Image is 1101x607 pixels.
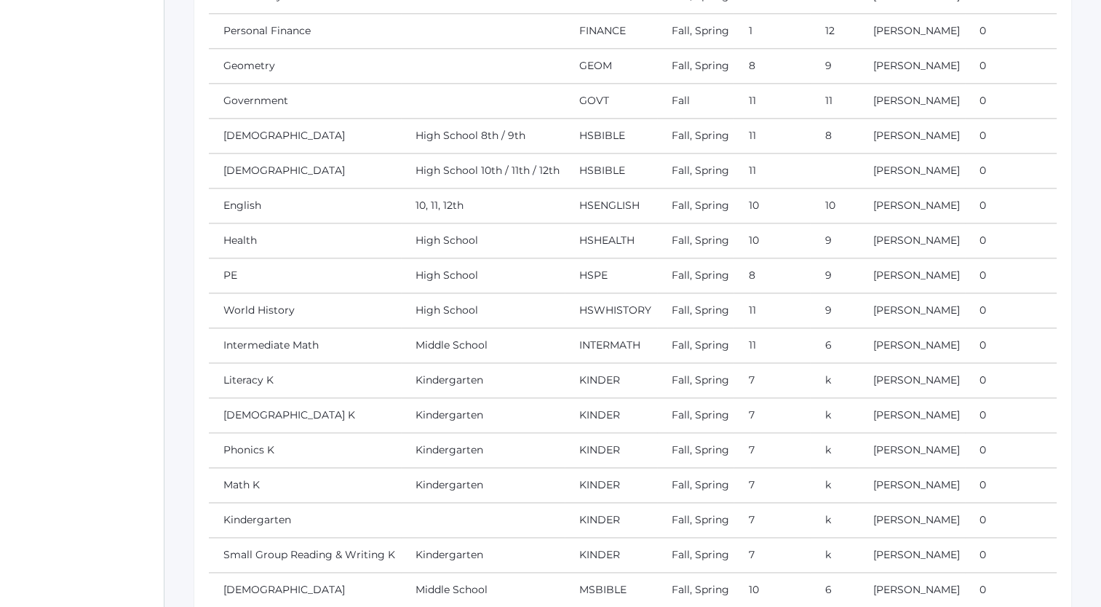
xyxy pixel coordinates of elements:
[748,129,755,142] a: 11
[748,478,754,491] a: 7
[810,293,859,328] td: 9
[979,24,986,37] a: 0
[657,468,734,503] td: Fall, Spring
[748,199,758,212] a: 10
[579,443,620,456] a: KINDER
[223,269,237,282] a: PE
[810,363,859,398] td: k
[223,199,261,212] a: English
[579,199,640,212] a: HSENGLISH
[657,189,734,223] td: Fall, Spring
[873,59,960,72] a: [PERSON_NAME]
[748,94,755,107] a: 11
[657,223,734,258] td: Fall, Spring
[748,24,752,37] a: 1
[223,373,274,386] a: Literacy K
[657,538,734,573] td: Fall, Spring
[979,583,986,596] a: 0
[748,548,754,561] a: 7
[401,154,565,189] td: High School 10th / 11th / 12th
[579,513,620,526] a: KINDER
[979,303,986,317] a: 0
[873,373,960,386] a: [PERSON_NAME]
[223,478,260,491] a: Math K
[873,408,960,421] a: [PERSON_NAME]
[579,338,640,352] a: INTERMATH
[401,189,565,223] td: 10, 11, 12th
[657,14,734,49] td: Fall, Spring
[979,548,986,561] a: 0
[979,513,986,526] a: 0
[401,258,565,293] td: High School
[873,548,960,561] a: [PERSON_NAME]
[657,49,734,84] td: Fall, Spring
[873,129,960,142] a: [PERSON_NAME]
[810,328,859,363] td: 6
[223,59,275,72] a: Geometry
[223,303,295,317] a: World History
[873,303,960,317] a: [PERSON_NAME]
[748,408,754,421] a: 7
[401,363,565,398] td: Kindergarten
[223,234,257,247] a: Health
[579,234,635,247] a: HSHEALTH
[401,293,565,328] td: High School
[579,59,612,72] a: GEOM
[223,94,288,107] a: Government
[657,328,734,363] td: Fall, Spring
[748,59,755,72] a: 8
[223,338,319,352] a: Intermediate Math
[579,269,608,282] a: HSPE
[979,234,986,247] a: 0
[979,408,986,421] a: 0
[748,269,755,282] a: 8
[810,538,859,573] td: k
[401,433,565,468] td: Kindergarten
[810,84,859,119] td: 11
[810,49,859,84] td: 9
[748,443,754,456] a: 7
[748,373,754,386] a: 7
[657,154,734,189] td: Fall, Spring
[748,338,755,352] a: 11
[579,408,620,421] a: KINDER
[873,234,960,247] a: [PERSON_NAME]
[401,223,565,258] td: High School
[748,583,758,596] a: 10
[657,398,734,433] td: Fall, Spring
[223,443,274,456] a: Phonics K
[748,234,758,247] a: 10
[979,373,986,386] a: 0
[979,478,986,491] a: 0
[223,408,355,421] a: [DEMOGRAPHIC_DATA] K
[657,119,734,154] td: Fall, Spring
[579,478,620,491] a: KINDER
[979,164,986,177] a: 0
[810,258,859,293] td: 9
[657,84,734,119] td: Fall
[810,119,859,154] td: 8
[748,164,755,177] a: 11
[873,583,960,596] a: [PERSON_NAME]
[979,129,986,142] a: 0
[810,14,859,49] td: 12
[810,468,859,503] td: k
[873,513,960,526] a: [PERSON_NAME]
[579,303,651,317] a: HSWHISTORY
[223,583,345,596] a: [DEMOGRAPHIC_DATA]
[873,94,960,107] a: [PERSON_NAME]
[873,443,960,456] a: [PERSON_NAME]
[873,199,960,212] a: [PERSON_NAME]
[810,433,859,468] td: k
[579,164,625,177] a: HSBIBLE
[657,293,734,328] td: Fall, Spring
[873,164,960,177] a: [PERSON_NAME]
[401,468,565,503] td: Kindergarten
[223,129,345,142] a: [DEMOGRAPHIC_DATA]
[810,503,859,538] td: k
[979,443,986,456] a: 0
[979,269,986,282] a: 0
[979,59,986,72] a: 0
[223,513,291,526] a: Kindergarten
[873,24,960,37] a: [PERSON_NAME]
